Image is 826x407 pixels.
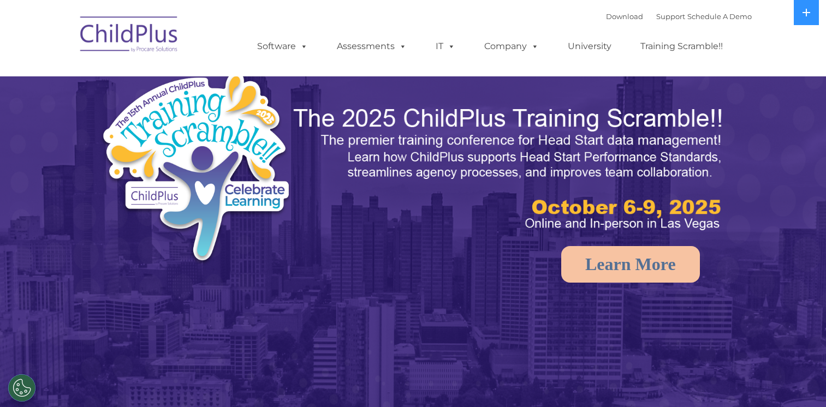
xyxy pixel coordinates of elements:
a: Software [246,35,319,57]
button: Cookies Settings [8,374,35,402]
img: ChildPlus by Procare Solutions [75,9,184,63]
a: University [557,35,622,57]
a: Company [473,35,550,57]
a: Assessments [326,35,418,57]
a: Support [656,12,685,21]
a: Training Scramble!! [629,35,734,57]
font: | [606,12,752,21]
a: Download [606,12,643,21]
a: Learn More [561,246,700,283]
a: Schedule A Demo [687,12,752,21]
a: IT [425,35,466,57]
